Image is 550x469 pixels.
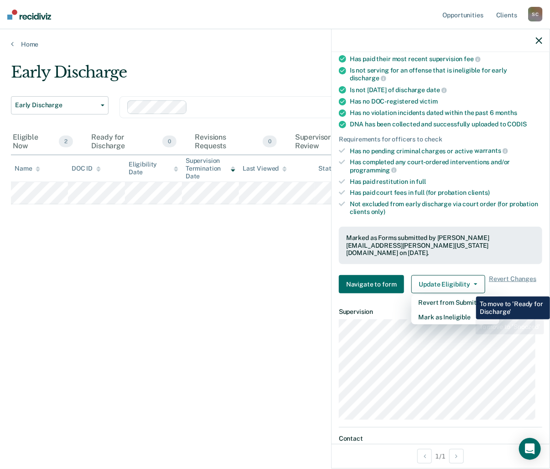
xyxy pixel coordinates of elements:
[129,161,178,176] div: Eligibility Date
[263,135,277,147] span: 0
[371,208,385,215] span: only)
[59,135,73,147] span: 2
[508,120,527,128] span: CODIS
[339,308,542,316] dt: Supervision
[464,55,481,63] span: fee
[15,101,97,109] span: Early Discharge
[11,63,506,89] div: Early Discharge
[339,275,408,293] a: Navigate to form link
[318,165,338,172] div: Status
[72,165,101,172] div: DOC ID
[411,310,499,324] button: Mark as Ineligible
[350,158,542,174] div: Has completed any court-ordered interventions and/or
[495,109,517,116] span: months
[339,275,404,293] button: Navigate to form
[11,40,539,48] a: Home
[350,109,542,117] div: Has no violation incidents dated within the past 6
[411,275,485,293] button: Update Eligibility
[350,147,542,155] div: Has no pending criminal charges or active
[489,275,536,293] span: Revert Changes
[474,147,508,154] span: warrants
[186,157,235,180] div: Supervision Termination Date
[15,165,40,172] div: Name
[416,178,426,185] span: full
[519,438,541,460] div: Open Intercom Messenger
[411,295,499,310] button: Revert from Submitted
[350,120,542,128] div: DNA has been collected and successfully uploaded to
[350,86,542,94] div: Is not [DATE] of discharge
[346,234,535,257] div: Marked as Forms submitted by [PERSON_NAME][EMAIL_ADDRESS][PERSON_NAME][US_STATE][DOMAIN_NAME] on ...
[350,200,542,216] div: Not excluded from early discharge via court order (for probation clients
[293,129,377,155] div: Supervisor Review
[243,165,287,172] div: Last Viewed
[7,10,51,20] img: Recidiviz
[332,444,550,468] div: 1 / 1
[449,449,464,464] button: Next Opportunity
[89,129,178,155] div: Ready for Discharge
[350,189,542,197] div: Has paid court fees in full (for probation
[468,189,490,196] span: clients)
[528,7,543,21] div: S C
[350,178,542,186] div: Has paid restitution in
[339,435,542,443] dt: Contact
[339,135,542,143] div: Requirements for officers to check
[420,98,438,105] span: victim
[350,74,386,82] span: discharge
[350,67,542,82] div: Is not serving for an offense that is ineligible for early
[350,98,542,105] div: Has no DOC-registered
[417,449,432,464] button: Previous Opportunity
[162,135,176,147] span: 0
[350,167,397,174] span: programming
[11,129,75,155] div: Eligible Now
[426,86,446,94] span: date
[350,55,542,63] div: Has paid their most recent supervision
[193,129,279,155] div: Revisions Requests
